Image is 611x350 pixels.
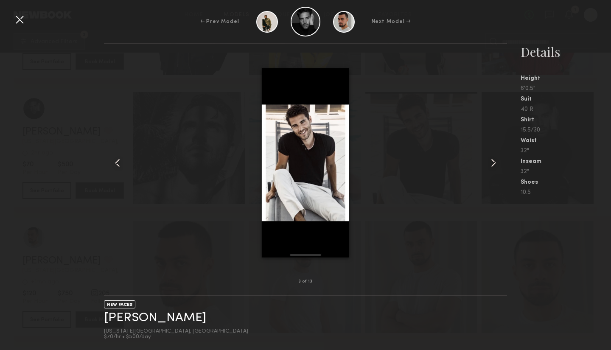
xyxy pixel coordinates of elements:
div: Suit [521,96,611,102]
div: Waist [521,138,611,144]
div: Details [521,43,611,60]
div: 10.5 [521,190,611,196]
div: ← Prev Model [200,18,239,25]
div: 32" [521,169,611,175]
div: 15.5/30 [521,127,611,133]
div: Shoes [521,179,611,185]
div: 40 R [521,106,611,112]
div: [US_STATE][GEOGRAPHIC_DATA], [GEOGRAPHIC_DATA] [104,329,248,334]
div: $70/hr • $500/day [104,334,248,340]
div: Next Model → [372,18,411,25]
div: NEW FACES [104,300,135,308]
div: 32" [521,148,611,154]
div: Height [521,76,611,81]
div: 3 of 13 [299,280,312,284]
div: 6'0.5" [521,86,611,92]
a: [PERSON_NAME] [104,311,206,325]
div: Inseam [521,159,611,165]
div: Shirt [521,117,611,123]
